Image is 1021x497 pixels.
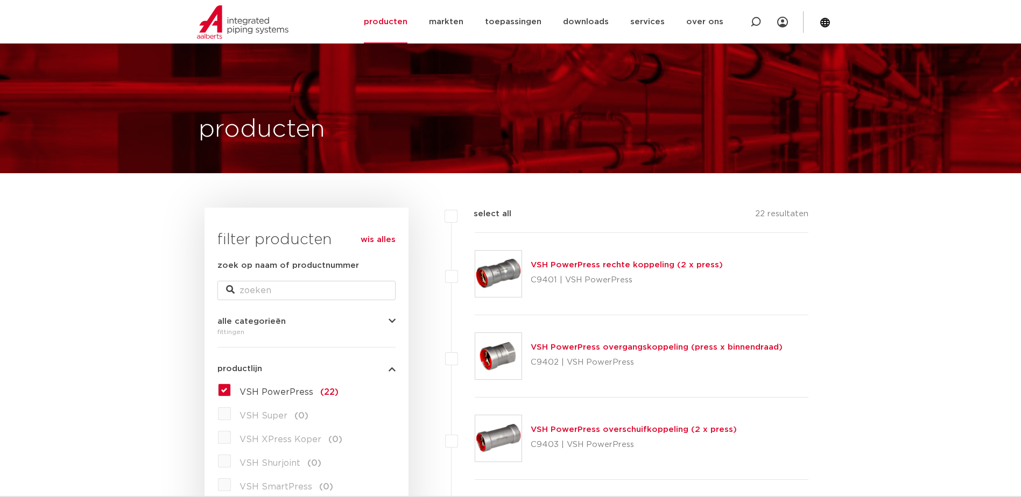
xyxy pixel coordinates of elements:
span: VSH Super [240,411,287,420]
h1: producten [199,112,325,147]
span: (0) [294,411,308,420]
span: productlijn [217,365,262,373]
p: C9401 | VSH PowerPress [531,272,723,289]
img: Thumbnail for VSH PowerPress rechte koppeling (2 x press) [475,251,522,297]
input: zoeken [217,281,396,300]
a: VSH PowerPress overschuifkoppeling (2 x press) [531,425,737,434]
p: 22 resultaten [755,208,808,224]
a: VSH PowerPress rechte koppeling (2 x press) [531,261,723,269]
label: select all [457,208,511,221]
button: productlijn [217,365,396,373]
span: VSH SmartPress [240,482,312,491]
span: alle categorieën [217,317,286,325]
span: VSH PowerPress [240,388,313,396]
span: (0) [319,482,333,491]
a: wis alles [361,233,396,246]
span: VSH Shurjoint [240,459,300,467]
p: C9403 | VSH PowerPress [531,436,737,453]
img: Thumbnail for VSH PowerPress overschuifkoppeling (2 x press) [475,415,522,461]
p: C9402 | VSH PowerPress [531,354,783,371]
a: VSH PowerPress overgangskoppeling (press x binnendraad) [531,343,783,351]
div: fittingen [217,325,396,338]
span: (0) [328,435,342,444]
label: zoek op naam of productnummer [217,259,359,272]
span: (22) [320,388,339,396]
button: alle categorieën [217,317,396,325]
img: Thumbnail for VSH PowerPress overgangskoppeling (press x binnendraad) [475,333,522,379]
span: VSH XPress Koper [240,435,321,444]
h3: filter producten [217,229,396,251]
span: (0) [307,459,321,467]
